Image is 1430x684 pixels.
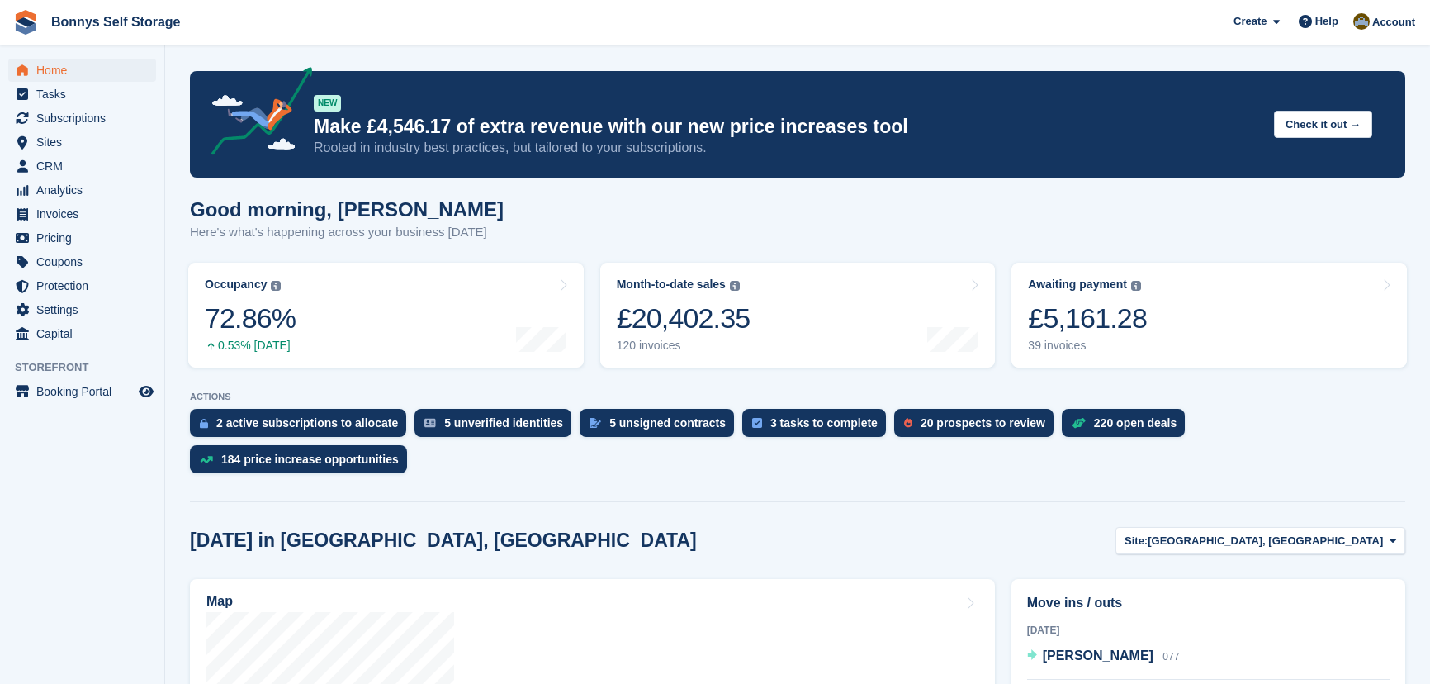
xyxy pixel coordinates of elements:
[752,418,762,428] img: task-75834270c22a3079a89374b754ae025e5fb1db73e45f91037f5363f120a921f8.svg
[1027,623,1390,638] div: [DATE]
[13,10,38,35] img: stora-icon-8386f47178a22dfd0bd8f6a31ec36ba5ce8667c1dd55bd0f319d3a0aa187defe.svg
[609,416,726,430] div: 5 unsigned contracts
[8,274,156,297] a: menu
[188,263,584,368] a: Occupancy 72.86% 0.53% [DATE]
[730,281,740,291] img: icon-info-grey-7440780725fd019a000dd9b08b2336e03edf1995a4989e88bcd33f0948082b44.svg
[617,278,726,292] div: Month-to-date sales
[190,223,504,242] p: Here's what's happening across your business [DATE]
[1027,646,1180,667] a: [PERSON_NAME] 077
[1027,593,1390,613] h2: Move ins / outs
[15,359,164,376] span: Storefront
[45,8,187,36] a: Bonnys Self Storage
[36,322,135,345] span: Capital
[1315,13,1338,30] span: Help
[617,302,751,335] div: £20,402.35
[894,409,1062,445] a: 20 prospects to review
[770,416,878,430] div: 3 tasks to complete
[200,456,213,463] img: price_increase_opportunities-93ffe204e8149a01c8c9dc8f82e8f89637d9d84a8eef4429ea346261dce0b2c0.svg
[197,67,313,161] img: price-adjustments-announcement-icon-8257ccfd72463d97f412b2fc003d46551f7dbcb40ab6d574587a9cd5c0d94...
[1094,416,1177,430] div: 220 open deals
[1274,111,1372,138] button: Check it out →
[190,409,414,445] a: 2 active subscriptions to allocate
[216,416,398,430] div: 2 active subscriptions to allocate
[136,382,156,401] a: Preview store
[8,250,156,273] a: menu
[314,115,1261,139] p: Make £4,546.17 of extra revenue with our new price increases tool
[1011,263,1407,368] a: Awaiting payment £5,161.28 39 invoices
[36,226,135,249] span: Pricing
[205,339,296,353] div: 0.53% [DATE]
[444,416,563,430] div: 5 unverified identities
[1353,13,1370,30] img: James Bonny
[414,409,580,445] a: 5 unverified identities
[1028,339,1147,353] div: 39 invoices
[8,178,156,202] a: menu
[1028,278,1127,292] div: Awaiting payment
[36,380,135,403] span: Booking Portal
[8,226,156,249] a: menu
[1148,533,1383,549] span: [GEOGRAPHIC_DATA], [GEOGRAPHIC_DATA]
[8,298,156,321] a: menu
[221,453,399,466] div: 184 price increase opportunities
[200,418,208,429] img: active_subscription_to_allocate_icon-d502201f5373d7db506a760aba3b589e785aa758c864c3986d89f69b8ff3...
[8,380,156,403] a: menu
[314,95,341,112] div: NEW
[8,322,156,345] a: menu
[36,107,135,130] span: Subscriptions
[190,530,697,552] h2: [DATE] in [GEOGRAPHIC_DATA], [GEOGRAPHIC_DATA]
[1115,527,1405,554] button: Site: [GEOGRAPHIC_DATA], [GEOGRAPHIC_DATA]
[1162,651,1179,663] span: 077
[206,594,233,609] h2: Map
[8,202,156,226] a: menu
[1028,302,1147,335] div: £5,161.28
[904,418,912,428] img: prospect-51fa495bee0391a8d652442698ab0144808aea92771e9ea1ae160a38d050c398.svg
[36,83,135,106] span: Tasks
[1043,648,1153,663] span: [PERSON_NAME]
[36,131,135,154] span: Sites
[36,274,135,297] span: Protection
[1233,13,1267,30] span: Create
[36,59,135,82] span: Home
[8,59,156,82] a: menu
[271,281,281,291] img: icon-info-grey-7440780725fd019a000dd9b08b2336e03edf1995a4989e88bcd33f0948082b44.svg
[190,445,415,482] a: 184 price increase opportunities
[190,198,504,221] h1: Good morning, [PERSON_NAME]
[1131,281,1141,291] img: icon-info-grey-7440780725fd019a000dd9b08b2336e03edf1995a4989e88bcd33f0948082b44.svg
[600,263,996,368] a: Month-to-date sales £20,402.35 120 invoices
[1062,409,1193,445] a: 220 open deals
[424,418,436,428] img: verify_identity-adf6edd0f0f0b5bbfe63781bf79b02c33cf7c696d77639b501bdc392416b5a36.svg
[205,302,296,335] div: 72.86%
[1072,417,1086,429] img: deal-1b604bf984904fb50ccaf53a9ad4b4a5d6e5aea283cecdc64d6e3604feb123c2.svg
[580,409,742,445] a: 5 unsigned contracts
[1372,14,1415,31] span: Account
[742,409,894,445] a: 3 tasks to complete
[1125,533,1148,549] span: Site:
[921,416,1045,430] div: 20 prospects to review
[8,107,156,130] a: menu
[8,131,156,154] a: menu
[590,418,601,428] img: contract_signature_icon-13c848040528278c33f63329250d36e43548de30e8caae1d1a13099fd9432cc5.svg
[190,392,1405,402] p: ACTIONS
[314,139,1261,157] p: Rooted in industry best practices, but tailored to your subscriptions.
[8,83,156,106] a: menu
[36,298,135,321] span: Settings
[36,154,135,178] span: CRM
[617,339,751,353] div: 120 invoices
[36,178,135,202] span: Analytics
[36,250,135,273] span: Coupons
[205,278,267,292] div: Occupancy
[36,202,135,226] span: Invoices
[8,154,156,178] a: menu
